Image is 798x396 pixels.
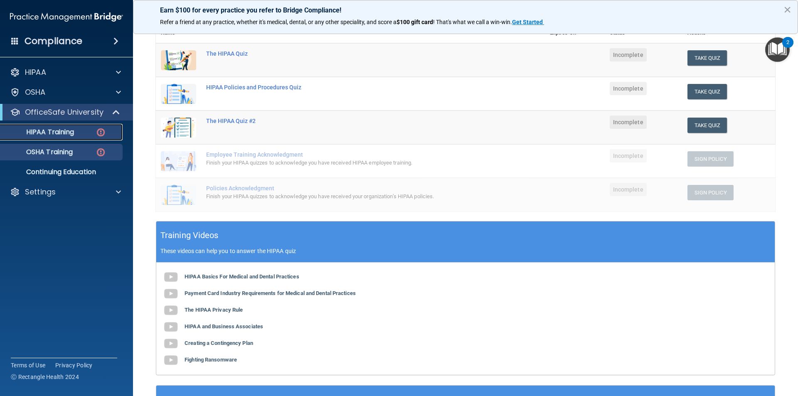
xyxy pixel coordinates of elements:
span: ! That's what we call a win-win. [433,19,512,25]
b: Payment Card Industry Requirements for Medical and Dental Practices [185,290,356,296]
iframe: Drift Widget Chat Controller [654,337,788,370]
img: gray_youtube_icon.38fcd6cc.png [163,319,179,335]
b: The HIPAA Privacy Rule [185,307,243,313]
img: danger-circle.6113f641.png [96,147,106,157]
a: Get Started [512,19,544,25]
strong: $100 gift card [397,19,433,25]
p: OSHA [25,87,46,97]
span: Refer a friend at any practice, whether it's medical, dental, or any other speciality, and score a [160,19,397,25]
div: HIPAA Policies and Procedures Quiz [206,84,503,91]
a: OSHA [10,87,121,97]
p: These videos can help you to answer the HIPAA quiz [160,248,771,254]
button: Take Quiz [687,84,727,99]
a: Privacy Policy [55,361,93,369]
b: Creating a Contingency Plan [185,340,253,346]
span: Incomplete [610,149,647,162]
a: Terms of Use [11,361,45,369]
img: gray_youtube_icon.38fcd6cc.png [163,302,179,319]
b: Fighting Ransomware [185,357,237,363]
h5: Training Videos [160,228,219,243]
img: PMB logo [10,9,123,25]
button: Sign Policy [687,151,734,167]
p: OSHA Training [5,148,73,156]
span: Incomplete [610,183,647,196]
div: Finish your HIPAA quizzes to acknowledge you have received HIPAA employee training. [206,158,503,168]
p: HIPAA [25,67,46,77]
a: HIPAA [10,67,121,77]
button: Open Resource Center, 2 new notifications [765,37,790,62]
p: Settings [25,187,56,197]
img: gray_youtube_icon.38fcd6cc.png [163,285,179,302]
a: Settings [10,187,121,197]
img: danger-circle.6113f641.png [96,127,106,138]
strong: Get Started [512,19,543,25]
div: Employee Training Acknowledgment [206,151,503,158]
div: The HIPAA Quiz #2 [206,118,503,124]
img: gray_youtube_icon.38fcd6cc.png [163,352,179,369]
p: HIPAA Training [5,128,74,136]
span: Incomplete [610,82,647,95]
button: Close [783,3,791,16]
p: Continuing Education [5,168,119,176]
button: Sign Policy [687,185,734,200]
b: HIPAA and Business Associates [185,323,263,330]
div: 2 [786,42,789,53]
div: Policies Acknowledgment [206,185,503,192]
p: OfficeSafe University [25,107,103,117]
img: gray_youtube_icon.38fcd6cc.png [163,269,179,285]
span: Incomplete [610,116,647,129]
p: Earn $100 for every practice you refer to Bridge Compliance! [160,6,771,14]
b: HIPAA Basics For Medical and Dental Practices [185,273,299,280]
div: The HIPAA Quiz [206,50,503,57]
h4: Compliance [25,35,82,47]
img: gray_youtube_icon.38fcd6cc.png [163,335,179,352]
button: Take Quiz [687,50,727,66]
a: OfficeSafe University [10,107,121,117]
button: Take Quiz [687,118,727,133]
span: Ⓒ Rectangle Health 2024 [11,373,79,381]
span: Incomplete [610,48,647,61]
div: Finish your HIPAA quizzes to acknowledge you have received your organization’s HIPAA policies. [206,192,503,202]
